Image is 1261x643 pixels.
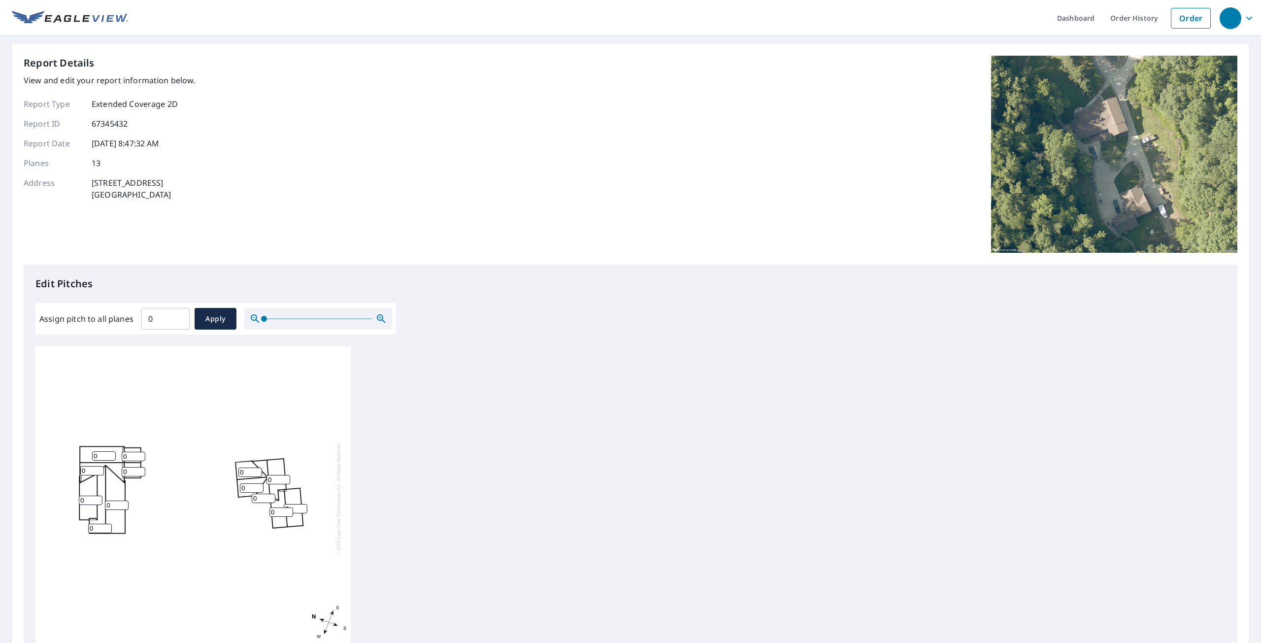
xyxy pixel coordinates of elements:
span: Apply [202,313,229,325]
p: Extended Coverage 2D [92,98,178,110]
p: 67345432 [92,118,128,130]
p: View and edit your report information below. [24,74,196,86]
img: Top image [991,56,1237,253]
p: Report Date [24,137,83,149]
img: EV Logo [12,11,128,26]
p: Report Details [24,56,95,70]
p: Address [24,177,83,201]
p: 13 [92,157,100,169]
p: [DATE] 8:47:32 AM [92,137,160,149]
input: 00.0 [141,305,190,333]
a: Order [1171,8,1211,29]
p: Edit Pitches [35,276,1226,291]
label: Assign pitch to all planes [39,313,133,325]
p: Planes [24,157,83,169]
p: [STREET_ADDRESS] [GEOGRAPHIC_DATA] [92,177,171,201]
button: Apply [195,308,236,330]
p: Report Type [24,98,83,110]
p: Report ID [24,118,83,130]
